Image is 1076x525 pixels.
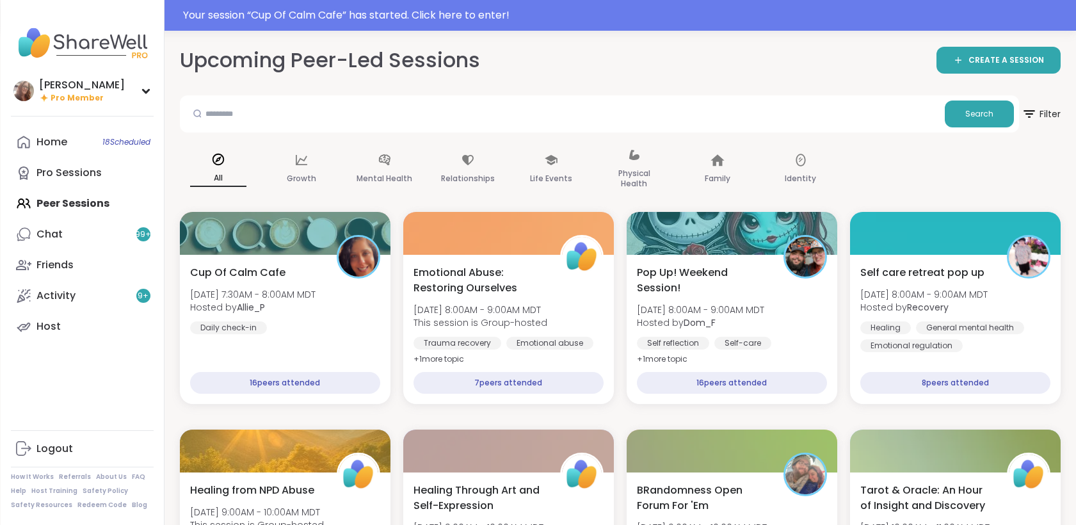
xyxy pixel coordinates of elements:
div: Self reflection [637,337,709,350]
div: 16 peers attended [637,372,827,394]
p: Family [705,171,730,186]
button: Search [945,101,1014,127]
div: Home [36,135,67,149]
a: Host Training [31,487,77,496]
div: General mental health [916,321,1024,334]
b: Dom_F [684,316,716,329]
button: Filter [1022,95,1061,133]
a: Activity9+ [11,280,154,311]
span: [DATE] 8:00AM - 9:00AM MDT [860,288,988,301]
a: Logout [11,433,154,464]
span: 18 Scheduled [102,137,150,147]
b: Allie_P [237,301,265,314]
span: Tarot & Oracle: An Hour of Insight and Discovery [860,483,993,513]
a: Pro Sessions [11,157,154,188]
img: ShareWell [339,455,378,494]
span: Search [965,108,993,120]
h2: Upcoming Peer-Led Sessions [180,46,480,75]
div: 16 peers attended [190,372,380,394]
div: Friends [36,258,74,272]
p: Physical Health [606,166,662,191]
div: 8 peers attended [860,372,1050,394]
a: Redeem Code [77,501,127,510]
span: Hosted by [190,301,316,314]
span: Cup Of Calm Cafe [190,265,285,280]
div: [PERSON_NAME] [39,78,125,92]
div: Activity [36,289,76,303]
img: ShareWell [562,455,602,494]
div: Your session “ Cup Of Calm Cafe ” has started. Click here to enter! [183,8,1068,23]
a: Host [11,311,154,342]
span: [DATE] 8:00AM - 9:00AM MDT [637,303,764,316]
div: 7 peers attended [414,372,604,394]
a: Blog [132,501,147,510]
p: All [190,170,246,187]
span: Self care retreat pop up [860,265,984,280]
span: Healing Through Art and Self-Expression [414,483,546,513]
p: Identity [785,171,816,186]
p: Life Events [530,171,572,186]
div: Pro Sessions [36,166,102,180]
a: How It Works [11,472,54,481]
span: CREATE A SESSION [968,55,1044,66]
img: ShareWell Nav Logo [11,20,154,65]
span: BRandomness Open Forum For 'Em [637,483,769,513]
p: Growth [287,171,316,186]
a: Help [11,487,26,496]
a: Home18Scheduled [11,127,154,157]
div: Self-care [714,337,771,350]
a: Safety Policy [83,487,128,496]
img: ShareWell [1009,455,1048,494]
div: Healing [860,321,911,334]
a: Friends [11,250,154,280]
span: This session is Group-hosted [414,316,547,329]
img: Recovery [1009,237,1048,277]
span: [DATE] 7:30AM - 8:00AM MDT [190,288,316,301]
span: Emotional Abuse: Restoring Ourselves [414,265,546,296]
span: 99 + [135,229,151,240]
a: Referrals [59,472,91,481]
a: Safety Resources [11,501,72,510]
span: Hosted by [860,301,988,314]
span: Pop Up! Weekend Session! [637,265,769,296]
span: Filter [1022,99,1061,129]
a: FAQ [132,472,145,481]
p: Relationships [441,171,495,186]
a: About Us [96,472,127,481]
span: [DATE] 9:00AM - 10:00AM MDT [190,506,324,519]
b: Recovery [907,301,949,314]
a: CREATE A SESSION [936,47,1061,74]
div: Daily check-in [190,321,267,334]
img: Dom_F [785,237,825,277]
span: Healing from NPD Abuse [190,483,314,498]
img: Allie_P [339,237,378,277]
div: Trauma recovery [414,337,501,350]
span: [DATE] 8:00AM - 9:00AM MDT [414,303,547,316]
div: Logout [36,442,73,456]
span: 9 + [138,291,149,302]
div: Chat [36,227,63,241]
span: Pro Member [51,93,104,104]
div: Emotional abuse [506,337,593,350]
div: Emotional regulation [860,339,963,352]
span: Hosted by [637,316,764,329]
p: Mental Health [357,171,412,186]
img: dodi [13,81,34,101]
div: Host [36,319,61,334]
img: BRandom502 [785,455,825,494]
img: ShareWell [562,237,602,277]
a: Chat99+ [11,219,154,250]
